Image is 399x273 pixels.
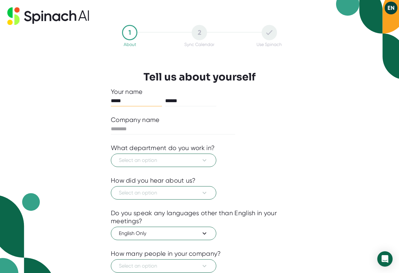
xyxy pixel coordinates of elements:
[119,230,208,237] span: English Only
[111,144,215,152] div: What department do you work in?
[111,177,196,185] div: How did you hear about us?
[111,250,221,258] div: How many people in your company?
[184,42,214,47] div: Sync Calendar
[385,2,397,14] button: EN
[119,262,208,270] span: Select an option
[143,71,256,83] h3: Tell us about yourself
[111,186,216,200] button: Select an option
[111,88,288,96] div: Your name
[111,116,160,124] div: Company name
[111,227,216,240] button: English Only
[119,189,208,197] span: Select an option
[111,209,288,225] div: Do you speak any languages other than English in your meetings?
[377,251,393,267] div: Open Intercom Messenger
[111,259,216,273] button: Select an option
[122,25,137,40] div: 1
[119,156,208,164] span: Select an option
[192,25,207,40] div: 2
[257,42,282,47] div: Use Spinach
[111,154,216,167] button: Select an option
[124,42,136,47] div: About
